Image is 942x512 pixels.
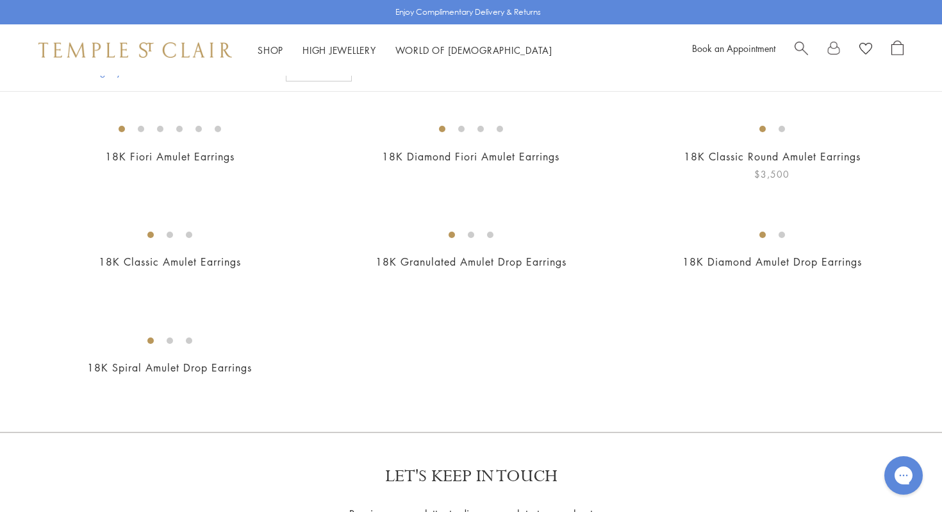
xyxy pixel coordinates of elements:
nav: Main navigation [258,42,552,58]
a: World of [DEMOGRAPHIC_DATA]World of [DEMOGRAPHIC_DATA] [395,44,552,56]
a: 18K Spiral Amulet Drop Earrings [87,361,252,375]
a: 18K Classic Amulet Earrings [99,255,241,269]
a: ShopShop [258,44,283,56]
a: High JewelleryHigh Jewellery [302,44,376,56]
a: 18K Fiori Amulet Earrings [105,149,235,164]
p: LET'S KEEP IN TOUCH [385,465,558,488]
img: Temple St. Clair [38,42,232,58]
a: 18K Classic Round Amulet Earrings [684,149,861,164]
a: 18K Diamond Fiori Amulet Earrings [382,149,559,164]
a: Open Shopping Bag [891,40,904,60]
a: Search [795,40,808,60]
a: View Wishlist [859,40,872,60]
span: $3,500 [754,167,789,182]
a: Book an Appointment [692,42,775,55]
a: 18K Diamond Amulet Drop Earrings [682,255,862,269]
p: Enjoy Complimentary Delivery & Returns [395,6,541,19]
a: 18K Granulated Amulet Drop Earrings [376,255,566,269]
iframe: Gorgias live chat messenger [878,452,929,499]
